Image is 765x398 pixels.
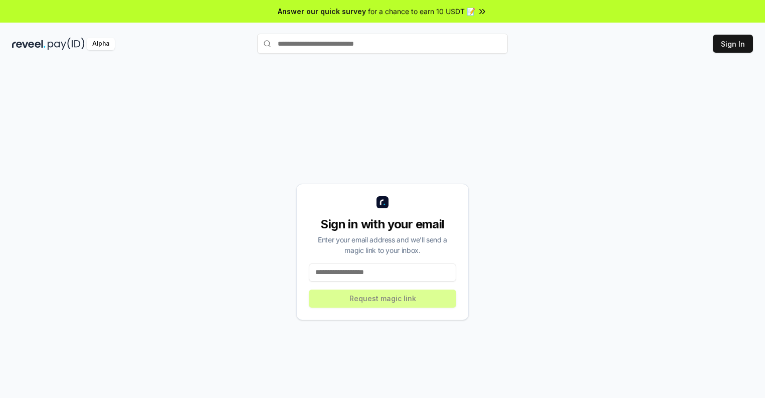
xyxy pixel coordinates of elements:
[376,196,389,208] img: logo_small
[12,38,46,50] img: reveel_dark
[368,6,475,17] span: for a chance to earn 10 USDT 📝
[309,216,456,232] div: Sign in with your email
[713,35,753,53] button: Sign In
[309,234,456,255] div: Enter your email address and we’ll send a magic link to your inbox.
[278,6,366,17] span: Answer our quick survey
[48,38,85,50] img: pay_id
[87,38,115,50] div: Alpha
